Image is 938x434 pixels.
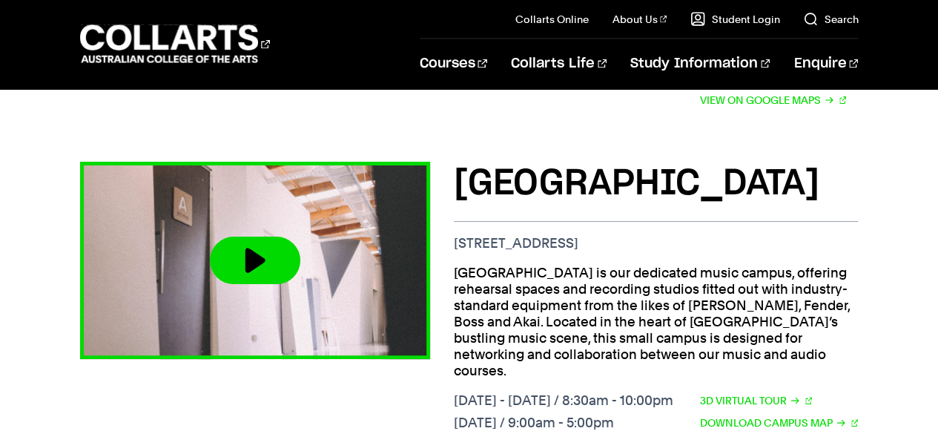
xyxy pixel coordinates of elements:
[80,23,270,65] div: Go to homepage
[700,92,847,108] a: View on Google Maps
[454,235,858,251] p: [STREET_ADDRESS]
[803,12,858,27] a: Search
[690,12,779,27] a: Student Login
[454,415,673,431] p: [DATE] / 9:00am - 5:00pm
[454,162,858,206] h3: [GEOGRAPHIC_DATA]
[612,12,667,27] a: About Us
[454,265,858,379] p: [GEOGRAPHIC_DATA] is our dedicated music campus, offering rehearsal spaces and recording studios ...
[511,39,607,88] a: Collarts Life
[700,392,813,409] a: 3D Virtual Tour
[454,392,673,409] p: [DATE] - [DATE] / 8:30am - 10:00pm
[793,39,858,88] a: Enquire
[515,12,589,27] a: Collarts Online
[700,415,859,431] a: Download Campus Map
[630,39,770,88] a: Study Information
[420,39,487,88] a: Courses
